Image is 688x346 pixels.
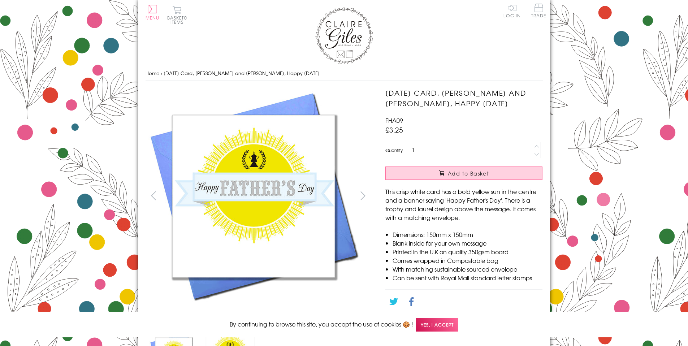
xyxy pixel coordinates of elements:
li: Printed in the U.K on quality 350gsm board [393,247,542,256]
nav: breadcrumbs [146,66,543,81]
img: Claire Giles Greetings Cards [315,7,373,64]
a: Log In [503,4,521,18]
a: Home [146,70,159,77]
span: Menu [146,14,160,21]
span: Yes, I accept [416,318,458,332]
img: Father's Day Card, Sun and Ribbon, Happy Father's Day [146,88,362,304]
button: Add to Basket [385,166,542,180]
span: [DATE] Card, [PERSON_NAME] and [PERSON_NAME], Happy [DATE] [164,70,320,77]
span: 0 items [170,14,187,25]
li: Blank inside for your own message [393,239,542,247]
button: Menu [146,5,160,20]
p: This crisp white card has a bold yellow sun in the centre and a banner saying 'Happy Father's Day... [385,187,542,222]
li: Can be sent with Royal Mail standard letter stamps [393,273,542,282]
li: Comes wrapped in Compostable bag [393,256,542,265]
li: Dimensions: 150mm x 150mm [393,230,542,239]
span: £3.25 [385,125,403,135]
span: Trade [531,4,546,18]
a: Trade [531,4,546,19]
label: Quantity [385,147,403,153]
button: Basket0 items [167,6,187,24]
h1: [DATE] Card, [PERSON_NAME] and [PERSON_NAME], Happy [DATE] [385,88,542,109]
span: Add to Basket [448,170,489,177]
button: next [355,187,371,204]
button: prev [146,187,162,204]
li: With matching sustainable sourced envelope [393,265,542,273]
span: FHA09 [385,116,403,125]
span: › [161,70,162,77]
